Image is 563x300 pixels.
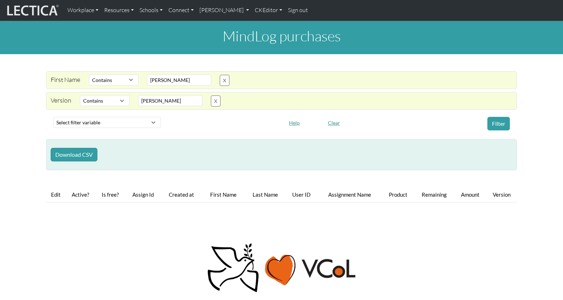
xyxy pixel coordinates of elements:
th: Remaining [414,187,455,202]
th: First Name [202,187,244,202]
button: Download CSV [51,148,97,161]
th: Product [382,187,414,202]
input: Value [147,74,211,86]
th: Active? [65,187,96,202]
a: Schools [137,3,166,18]
a: Workplace [65,3,101,18]
button: Clear [325,117,343,128]
th: User ID [286,187,317,202]
div: Version [46,95,76,107]
th: Version [486,187,517,202]
button: X [211,95,220,107]
button: X [220,75,229,86]
a: Help [286,118,303,126]
a: [PERSON_NAME] [197,3,252,18]
button: Help [286,117,303,128]
a: Resources [101,3,137,18]
img: lecticalive [5,4,59,17]
a: Connect [166,3,197,18]
button: Filter [487,117,510,130]
div: First Name [46,74,85,86]
a: CKEditor [252,3,285,18]
th: Created at [161,187,202,202]
img: Peace, love, VCoL [205,242,358,294]
th: Is free? [96,187,125,202]
th: Last Name [245,187,286,202]
th: Assign Id [125,187,161,202]
th: Amount [455,187,486,202]
a: Sign out [285,3,311,18]
th: Edit [46,187,65,202]
input: Value [138,95,202,106]
th: Assignment Name [317,187,382,202]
